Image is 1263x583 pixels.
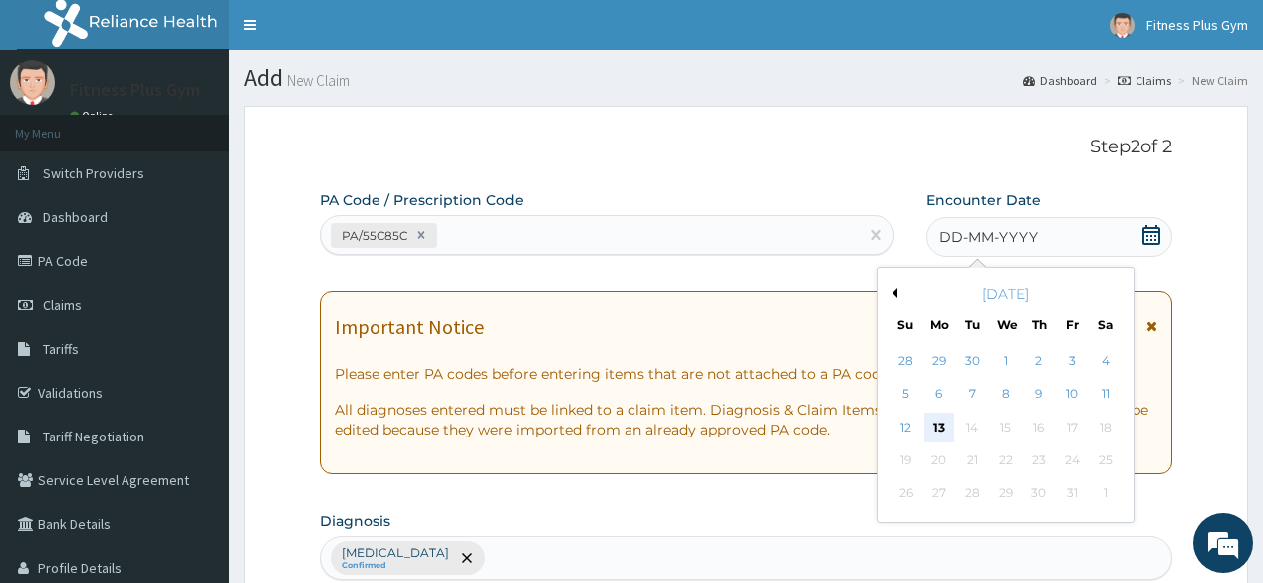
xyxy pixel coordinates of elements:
div: Su [896,316,913,333]
div: PA/55C85C [336,224,410,247]
div: Tu [963,316,980,333]
div: Not available Friday, October 31st, 2025 [1057,479,1087,509]
div: Not available Friday, October 17th, 2025 [1057,413,1087,442]
a: Dashboard [1023,72,1097,89]
div: Not available Sunday, October 19th, 2025 [890,445,920,475]
div: Choose Monday, October 6th, 2025 [924,380,954,410]
span: Switch Providers [43,164,144,182]
h1: Add [244,65,1248,91]
div: Sa [1097,316,1114,333]
div: Not available Thursday, October 16th, 2025 [1024,413,1054,442]
div: Choose Friday, October 10th, 2025 [1057,380,1087,410]
div: Not available Saturday, October 18th, 2025 [1090,413,1120,442]
div: Choose Sunday, October 12th, 2025 [890,413,920,442]
label: PA Code / Prescription Code [320,190,524,210]
div: Not available Sunday, October 26th, 2025 [890,479,920,509]
span: Claims [43,296,82,314]
div: Choose Wednesday, October 8th, 2025 [990,380,1020,410]
div: Th [1030,316,1047,333]
span: DD-MM-YYYY [939,227,1038,247]
label: Diagnosis [320,511,390,531]
div: Choose Sunday, October 5th, 2025 [890,380,920,410]
div: Not available Wednesday, October 22nd, 2025 [990,445,1020,475]
div: Mo [930,316,947,333]
div: Choose Saturday, October 4th, 2025 [1090,346,1120,376]
p: All diagnoses entered must be linked to a claim item. Diagnosis & Claim Items that are visible bu... [335,400,1156,439]
p: Please enter PA codes before entering items that are not attached to a PA code [335,364,1156,384]
div: Choose Thursday, October 9th, 2025 [1024,380,1054,410]
span: Tariff Negotiation [43,428,144,445]
div: We [997,316,1014,333]
div: Choose Thursday, October 2nd, 2025 [1024,346,1054,376]
div: Choose Tuesday, September 30th, 2025 [957,346,987,376]
div: Choose Saturday, October 11th, 2025 [1090,380,1120,410]
div: Not available Wednesday, October 15th, 2025 [990,413,1020,442]
a: Claims [1118,72,1171,89]
div: Choose Monday, September 29th, 2025 [924,346,954,376]
div: Not available Tuesday, October 14th, 2025 [957,413,987,442]
div: Choose Monday, October 13th, 2025 [924,413,954,442]
p: Step 2 of 2 [320,137,1171,158]
div: Not available Monday, October 27th, 2025 [924,479,954,509]
img: User Image [10,60,55,105]
p: Fitness Plus Gym [70,81,200,99]
div: Choose Tuesday, October 7th, 2025 [957,380,987,410]
small: New Claim [283,73,350,88]
span: Dashboard [43,208,108,226]
textarea: Type your message and hit 'Enter' [10,379,379,448]
div: Not available Thursday, October 30th, 2025 [1024,479,1054,509]
div: Fr [1064,316,1081,333]
div: Not available Tuesday, October 28th, 2025 [957,479,987,509]
img: User Image [1110,13,1135,38]
div: Choose Sunday, September 28th, 2025 [890,346,920,376]
div: Choose Friday, October 3rd, 2025 [1057,346,1087,376]
button: Previous Month [887,288,897,298]
span: Tariffs [43,340,79,358]
a: Online [70,109,118,123]
li: New Claim [1173,72,1248,89]
span: Fitness Plus Gym [1146,16,1248,34]
img: d_794563401_company_1708531726252_794563401 [37,100,81,149]
div: month 2025-10 [889,345,1122,511]
div: Not available Monday, October 20th, 2025 [924,445,954,475]
div: Choose Wednesday, October 1st, 2025 [990,346,1020,376]
div: Chat with us now [104,112,335,138]
h1: Important Notice [335,316,484,338]
div: [DATE] [885,284,1126,304]
div: Not available Saturday, November 1st, 2025 [1090,479,1120,509]
div: Not available Thursday, October 23rd, 2025 [1024,445,1054,475]
label: Encounter Date [926,190,1041,210]
div: Minimize live chat window [327,10,375,58]
span: We're online! [116,168,275,370]
div: Not available Friday, October 24th, 2025 [1057,445,1087,475]
div: Not available Saturday, October 25th, 2025 [1090,445,1120,475]
div: Not available Wednesday, October 29th, 2025 [990,479,1020,509]
div: Not available Tuesday, October 21st, 2025 [957,445,987,475]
